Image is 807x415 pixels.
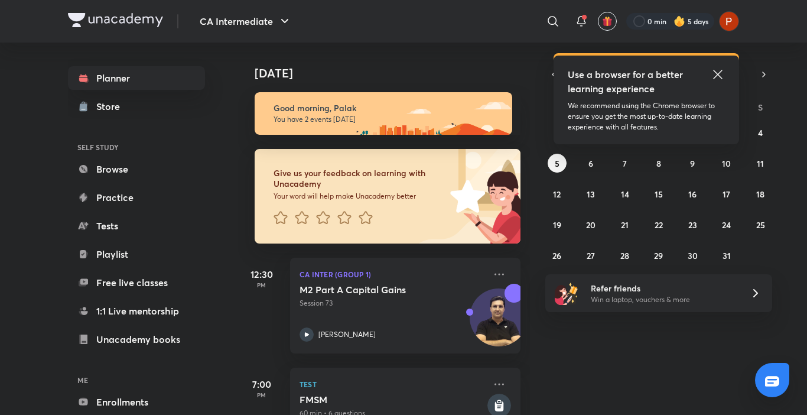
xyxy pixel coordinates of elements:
[719,11,739,31] img: Palak
[586,219,596,231] abbr: October 20, 2025
[68,390,205,414] a: Enrollments
[96,99,127,114] div: Store
[717,215,736,234] button: October 24, 2025
[68,13,163,30] a: Company Logo
[68,186,205,209] a: Practice
[68,157,205,181] a: Browse
[581,154,600,173] button: October 6, 2025
[274,103,502,114] h6: Good morning, Palak
[553,219,561,231] abbr: October 19, 2025
[654,250,663,261] abbr: October 29, 2025
[553,189,561,200] abbr: October 12, 2025
[68,95,205,118] a: Store
[568,67,685,96] h5: Use a browser for a better learning experience
[193,9,299,33] button: CA Intermediate
[722,219,731,231] abbr: October 24, 2025
[623,158,627,169] abbr: October 7, 2025
[751,154,770,173] button: October 11, 2025
[255,92,512,135] img: morning
[688,189,697,200] abbr: October 16, 2025
[555,281,578,305] img: referral
[587,189,595,200] abbr: October 13, 2025
[616,154,634,173] button: October 7, 2025
[649,215,668,234] button: October 22, 2025
[673,15,685,27] img: streak
[68,66,205,90] a: Planner
[552,250,561,261] abbr: October 26, 2025
[717,154,736,173] button: October 10, 2025
[274,192,446,201] p: Your word will help make Unacademy better
[688,250,698,261] abbr: October 30, 2025
[68,13,163,27] img: Company Logo
[548,154,567,173] button: October 5, 2025
[758,127,763,138] abbr: October 4, 2025
[655,189,663,200] abbr: October 15, 2025
[581,215,600,234] button: October 20, 2025
[238,377,285,391] h5: 7:00
[757,158,764,169] abbr: October 11, 2025
[756,189,764,200] abbr: October 18, 2025
[655,219,663,231] abbr: October 22, 2025
[68,214,205,238] a: Tests
[688,219,697,231] abbr: October 23, 2025
[581,246,600,265] button: October 27, 2025
[238,391,285,398] p: PM
[300,298,485,309] p: Session 73
[568,100,725,132] p: We recommend using the Chrome browser to ensure you get the most up-to-date learning experience w...
[717,184,736,203] button: October 17, 2025
[751,184,770,203] button: October 18, 2025
[621,219,629,231] abbr: October 21, 2025
[616,215,634,234] button: October 21, 2025
[683,184,702,203] button: October 16, 2025
[68,137,205,157] h6: SELF STUDY
[602,16,613,27] img: avatar
[751,123,770,142] button: October 4, 2025
[723,189,730,200] abbr: October 17, 2025
[548,246,567,265] button: October 26, 2025
[548,184,567,203] button: October 12, 2025
[751,215,770,234] button: October 25, 2025
[598,12,617,31] button: avatar
[68,242,205,266] a: Playlist
[238,281,285,288] p: PM
[683,215,702,234] button: October 23, 2025
[255,66,532,80] h4: [DATE]
[591,294,736,305] p: Win a laptop, vouchers & more
[300,394,485,406] h5: FMSM
[588,158,593,169] abbr: October 6, 2025
[722,158,731,169] abbr: October 10, 2025
[274,168,446,189] h6: Give us your feedback on learning with Unacademy
[410,149,520,244] img: feedback_image
[656,158,661,169] abbr: October 8, 2025
[274,115,502,124] p: You have 2 events [DATE]
[555,158,559,169] abbr: October 5, 2025
[690,158,695,169] abbr: October 9, 2025
[581,184,600,203] button: October 13, 2025
[300,377,485,391] p: Test
[683,154,702,173] button: October 9, 2025
[587,250,595,261] abbr: October 27, 2025
[300,284,447,296] h5: M2 Part A Capital Gains
[756,219,765,231] abbr: October 25, 2025
[649,154,668,173] button: October 8, 2025
[620,250,629,261] abbr: October 28, 2025
[616,184,634,203] button: October 14, 2025
[470,295,527,352] img: Avatar
[68,328,205,351] a: Unacademy books
[723,250,731,261] abbr: October 31, 2025
[621,189,629,200] abbr: October 14, 2025
[300,267,485,281] p: CA Inter (Group 1)
[238,267,285,281] h5: 12:30
[683,246,702,265] button: October 30, 2025
[591,282,736,294] h6: Refer friends
[68,299,205,323] a: 1:1 Live mentorship
[318,329,376,340] p: [PERSON_NAME]
[758,102,763,113] abbr: Saturday
[649,246,668,265] button: October 29, 2025
[717,246,736,265] button: October 31, 2025
[68,370,205,390] h6: ME
[649,184,668,203] button: October 15, 2025
[68,271,205,294] a: Free live classes
[616,246,634,265] button: October 28, 2025
[548,215,567,234] button: October 19, 2025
